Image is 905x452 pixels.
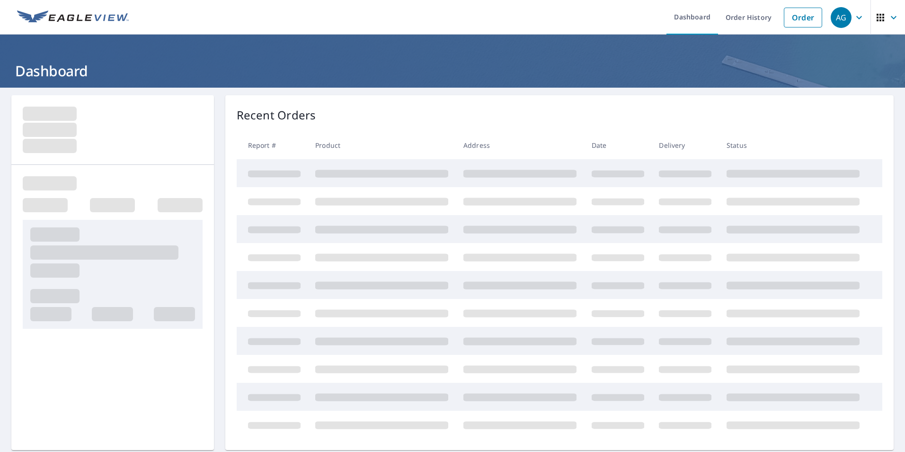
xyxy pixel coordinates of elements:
th: Product [308,131,456,159]
th: Report # [237,131,308,159]
th: Address [456,131,584,159]
h1: Dashboard [11,61,894,81]
th: Delivery [651,131,719,159]
p: Recent Orders [237,107,316,124]
a: Order [784,8,822,27]
th: Date [584,131,652,159]
img: EV Logo [17,10,129,25]
div: AG [831,7,852,28]
th: Status [719,131,867,159]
